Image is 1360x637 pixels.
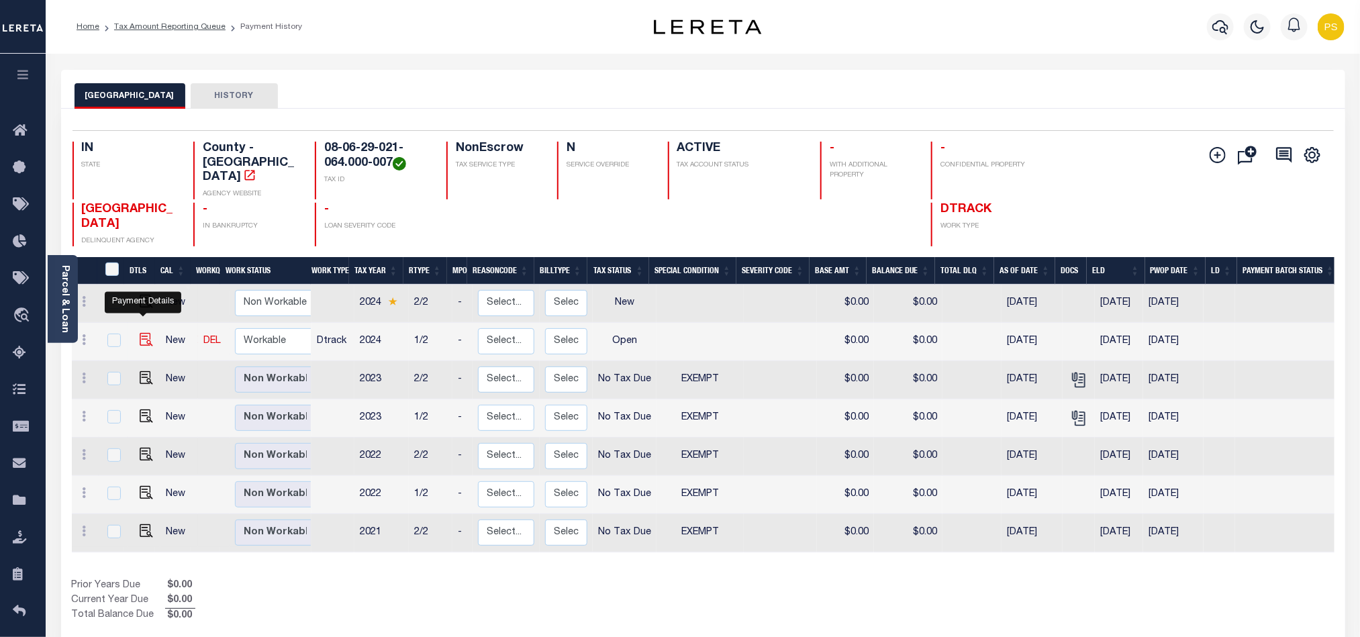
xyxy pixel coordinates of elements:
p: IN BANKRUPTCY [203,222,299,232]
td: Dtrack [311,323,354,361]
a: Home [77,23,99,31]
td: [DATE] [1143,285,1204,323]
th: &nbsp;&nbsp;&nbsp;&nbsp;&nbsp;&nbsp;&nbsp;&nbsp;&nbsp;&nbsp; [72,257,97,285]
p: LOAN SEVERITY CODE [324,222,430,232]
th: BillType: activate to sort column ascending [534,257,587,285]
button: HISTORY [191,83,278,109]
td: [DATE] [1002,323,1063,361]
th: Base Amt: activate to sort column ascending [810,257,867,285]
td: $0.00 [817,476,874,514]
td: [DATE] [1002,476,1063,514]
th: CAL: activate to sort column ascending [155,257,191,285]
td: [DATE] [1143,399,1204,438]
span: - [940,142,945,154]
td: 2023 [354,361,409,399]
span: EXEMPT [681,489,719,499]
td: No Tax Due [593,438,657,476]
th: DTLS [124,257,155,285]
th: LD: activate to sort column ascending [1206,257,1237,285]
h4: NonEscrow [456,142,541,156]
td: No Tax Due [593,399,657,438]
span: - [203,203,207,215]
td: [DATE] [1002,399,1063,438]
li: Payment History [226,21,302,33]
td: $0.00 [874,323,942,361]
a: Parcel & Loan [60,265,69,333]
h4: IN [82,142,178,156]
img: Star.svg [388,297,397,306]
span: EXEMPT [681,413,719,422]
p: TAX SERVICE TYPE [456,160,541,170]
h4: N [567,142,652,156]
span: EXEMPT [681,375,719,384]
th: Work Status [220,257,311,285]
td: - [452,514,473,552]
span: EXEMPT [681,528,719,537]
span: - [324,203,329,215]
p: TAX ID [324,175,430,185]
p: WITH ADDITIONAL PROPERTY [830,160,915,181]
td: 2024 [354,323,409,361]
th: Docs [1055,257,1087,285]
td: [DATE] [1002,514,1063,552]
td: - [452,399,473,438]
p: AGENCY WEBSITE [203,189,299,199]
img: logo-dark.svg [654,19,761,34]
td: New [593,285,657,323]
td: 1/2 [409,476,452,514]
p: TAX ACCOUNT STATUS [677,160,805,170]
p: WORK TYPE [940,222,1036,232]
th: WorkQ [191,257,220,285]
span: $0.00 [165,593,195,608]
td: [DATE] [1095,514,1143,552]
td: [DATE] [1143,323,1204,361]
th: MPO [447,257,467,285]
td: - [452,323,473,361]
td: No Tax Due [593,361,657,399]
td: New [160,361,198,399]
td: $0.00 [874,438,942,476]
td: 2021 [354,514,409,552]
td: $0.00 [874,514,942,552]
td: Open [593,323,657,361]
a: Tax Amount Reporting Queue [114,23,226,31]
td: $0.00 [817,514,874,552]
td: [DATE] [1143,514,1204,552]
th: PWOP Date: activate to sort column ascending [1145,257,1206,285]
td: [DATE] [1095,438,1143,476]
th: Severity Code: activate to sort column ascending [736,257,810,285]
th: Tax Status: activate to sort column ascending [587,257,650,285]
td: $0.00 [874,361,942,399]
td: [DATE] [1143,361,1204,399]
span: EXEMPT [681,451,719,460]
span: DTRACK [940,203,991,215]
td: [DATE] [1095,476,1143,514]
td: [DATE] [1143,476,1204,514]
td: - [452,285,473,323]
th: Balance Due: activate to sort column ascending [867,257,935,285]
td: - [452,438,473,476]
div: Payment Details [105,291,181,313]
th: &nbsp; [97,257,125,285]
p: DELINQUENT AGENCY [82,236,178,246]
td: $0.00 [817,438,874,476]
p: SERVICE OVERRIDE [567,160,652,170]
td: New [160,438,198,476]
th: Tax Year: activate to sort column ascending [349,257,403,285]
td: [DATE] [1002,285,1063,323]
span: [GEOGRAPHIC_DATA] [82,203,173,230]
td: 2/2 [409,361,452,399]
span: $0.00 [165,609,195,624]
img: svg+xml;base64,PHN2ZyB4bWxucz0iaHR0cDovL3d3dy53My5vcmcvMjAwMC9zdmciIHBvaW50ZXItZXZlbnRzPSJub25lIi... [1318,13,1345,40]
th: RType: activate to sort column ascending [403,257,447,285]
td: [DATE] [1143,438,1204,476]
td: - [452,476,473,514]
th: As of Date: activate to sort column ascending [994,257,1055,285]
td: [DATE] [1095,285,1143,323]
span: $0.00 [165,579,195,593]
td: New [160,399,198,438]
th: Payment Batch Status: activate to sort column ascending [1237,257,1340,285]
td: 2/2 [409,285,452,323]
td: 2023 [354,399,409,438]
span: - [830,142,834,154]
